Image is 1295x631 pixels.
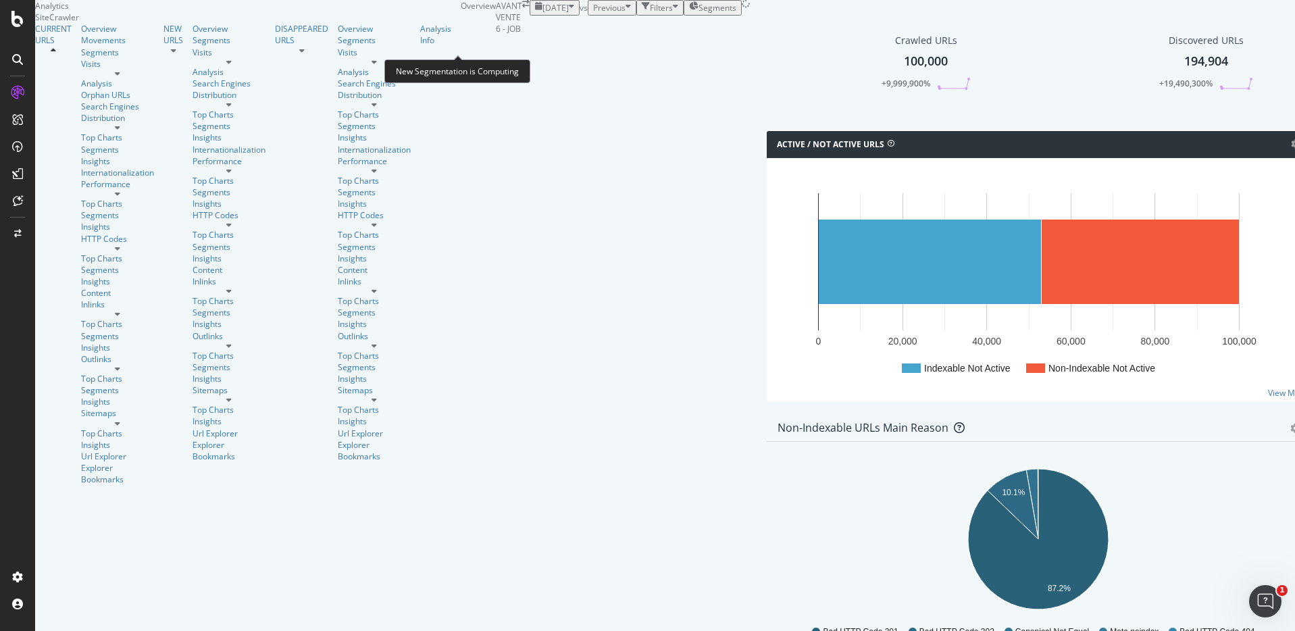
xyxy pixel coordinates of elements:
[81,78,154,89] div: Analysis
[338,132,411,143] a: Insights
[338,404,411,415] a: Top Charts
[193,89,265,101] a: Distribution
[81,342,154,353] a: Insights
[81,353,154,365] div: Outlinks
[193,361,265,373] div: Segments
[81,23,154,34] a: Overview
[338,276,411,287] a: Inlinks
[193,241,265,253] a: Segments
[81,89,154,101] a: Orphan URLs
[338,155,411,167] div: Performance
[81,396,154,407] a: Insights
[338,34,411,46] a: Segments
[338,229,411,241] a: Top Charts
[193,415,265,427] a: Insights
[81,373,154,384] a: Top Charts
[81,318,154,330] a: Top Charts
[81,101,139,112] a: Search Engines
[338,120,411,132] a: Segments
[193,264,265,276] a: Content
[81,198,154,209] a: Top Charts
[193,428,265,439] a: Url Explorer
[1057,336,1086,347] text: 60,000
[338,241,411,253] a: Segments
[338,175,411,186] div: Top Charts
[384,59,530,83] div: New Segmentation is Computing
[338,89,411,101] a: Distribution
[338,439,411,462] div: Explorer Bookmarks
[81,132,154,143] a: Top Charts
[816,336,821,347] text: 0
[1184,53,1228,70] div: 194,904
[81,264,154,276] div: Segments
[81,439,154,451] a: Insights
[81,330,154,342] div: Segments
[193,186,265,198] a: Segments
[81,253,154,264] a: Top Charts
[81,233,154,245] div: HTTP Codes
[699,2,736,14] span: Segments
[1169,34,1244,47] div: Discovered URLs
[193,209,265,221] a: HTTP Codes
[193,109,265,120] a: Top Charts
[193,404,265,415] a: Top Charts
[338,198,411,209] div: Insights
[338,307,411,318] a: Segments
[338,23,411,34] a: Overview
[338,144,411,155] a: Internationalization
[338,109,411,120] a: Top Charts
[275,23,328,46] a: DISAPPEARED URLS
[193,330,265,342] a: Outlinks
[81,462,154,485] div: Explorer Bookmarks
[81,155,154,167] div: Insights
[193,23,265,34] a: Overview
[972,336,1001,347] text: 40,000
[81,112,154,124] a: Distribution
[81,384,154,396] a: Segments
[338,47,411,58] div: Visits
[81,221,154,232] a: Insights
[338,295,411,307] div: Top Charts
[193,318,265,330] a: Insights
[193,66,265,78] div: Analysis
[35,23,72,46] a: CURRENT URLS
[193,384,265,396] a: Sitemaps
[193,144,265,155] a: Internationalization
[81,287,154,299] a: Content
[81,144,154,155] a: Segments
[338,66,411,78] a: Analysis
[81,299,154,310] a: Inlinks
[193,307,265,318] a: Segments
[193,198,265,209] a: Insights
[81,58,154,70] div: Visits
[193,350,265,361] div: Top Charts
[338,361,411,373] div: Segments
[193,78,251,89] a: Search Engines
[193,229,265,241] a: Top Charts
[81,167,154,178] div: Internationalization
[193,47,265,58] div: Visits
[338,384,411,396] a: Sitemaps
[193,253,265,264] a: Insights
[81,178,154,190] a: Performance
